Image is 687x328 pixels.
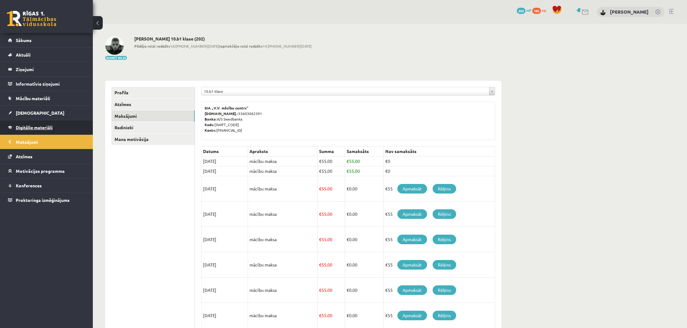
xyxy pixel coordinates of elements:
[111,110,195,122] a: Maksājumi
[517,8,531,13] a: 202 mP
[542,8,546,13] span: xp
[383,166,495,176] td: €0
[383,227,495,252] td: €55
[397,311,427,320] a: Apmaksāt
[433,209,456,219] a: Rēķins
[8,77,85,91] a: Informatīvie ziņojumi
[397,184,427,194] a: Apmaksāt
[8,135,85,149] a: Maksājumi
[248,278,318,303] td: mācību maksa
[8,33,85,47] a: Sākums
[345,252,383,278] td: 0.00
[8,106,85,120] a: [DEMOGRAPHIC_DATA]
[201,147,248,156] th: Datums
[319,287,322,293] span: €
[347,186,349,191] span: €
[205,111,238,116] b: [DOMAIN_NAME].:
[345,227,383,252] td: 0.00
[345,176,383,202] td: 0.00
[205,105,492,133] p: 53603062391 A/S Swedbanka [SWIFT_CODE] [FINANCIAL_ID]
[433,184,456,194] a: Rēķins
[397,285,427,295] a: Apmaksāt
[7,11,56,26] a: Rīgas 1. Tālmācības vidusskola
[205,128,216,133] b: Konts:
[610,9,649,15] a: [PERSON_NAME]
[319,158,322,164] span: €
[105,56,127,60] button: Mainīt bildi
[347,236,349,242] span: €
[433,285,456,295] a: Rēķins
[8,193,85,207] a: Proktoringa izmēģinājums
[397,209,427,219] a: Apmaksāt
[201,202,248,227] td: [DATE]
[111,134,195,145] a: Mana motivācija
[383,202,495,227] td: €55
[201,176,248,202] td: [DATE]
[345,166,383,176] td: 55.00
[319,262,322,267] span: €
[318,147,345,156] th: Summa
[318,202,345,227] td: 55.00
[345,147,383,156] th: Samaksāts
[248,176,318,202] td: mācību maksa
[318,176,345,202] td: 55.00
[318,252,345,278] td: 55.00
[205,122,214,127] b: Kods:
[8,149,85,164] a: Atzīmes
[8,62,85,76] a: Ziņojumi
[318,166,345,176] td: 55.00
[347,158,349,164] span: €
[318,278,345,303] td: 55.00
[105,36,124,55] img: Mārtiņš Balodis
[205,117,217,121] b: Banka:
[319,211,322,217] span: €
[8,120,85,134] a: Digitālie materiāli
[383,147,495,156] th: Nav samaksāts
[383,156,495,166] td: €0
[8,91,85,105] a: Mācību materiāli
[433,235,456,244] a: Rēķins
[201,166,248,176] td: [DATE]
[319,313,322,318] span: €
[16,110,64,116] span: [DEMOGRAPHIC_DATA]
[248,227,318,252] td: mācību maksa
[16,62,85,76] legend: Ziņojumi
[201,156,248,166] td: [DATE]
[347,262,349,267] span: €
[345,278,383,303] td: 0.00
[111,122,195,133] a: Radinieki
[201,278,248,303] td: [DATE]
[16,125,53,130] span: Digitālie materiāli
[347,313,349,318] span: €
[248,202,318,227] td: mācību maksa
[205,105,249,110] b: SIA „V.V. mācību centrs”
[201,87,495,95] a: 10.b1 klase
[383,278,495,303] td: €55
[16,77,85,91] legend: Informatīvie ziņojumi
[16,37,32,43] span: Sākums
[248,156,318,166] td: mācību maksa
[16,183,42,188] span: Konferences
[16,135,85,149] legend: Maksājumi
[532,8,549,13] a: 185 xp
[318,227,345,252] td: 55.00
[347,168,349,174] span: €
[397,235,427,244] a: Apmaksāt
[345,202,383,227] td: 0.00
[204,87,487,95] span: 10.b1 klase
[319,186,322,191] span: €
[347,287,349,293] span: €
[201,227,248,252] td: [DATE]
[219,44,263,49] b: Iepriekšējo reizi redzēts
[16,52,31,58] span: Aktuāli
[319,168,322,174] span: €
[600,9,606,15] img: Mārtiņš Balodis
[201,252,248,278] td: [DATE]
[526,8,531,13] span: mP
[16,168,65,174] span: Motivācijas programma
[8,178,85,193] a: Konferences
[8,48,85,62] a: Aktuāli
[16,197,70,203] span: Proktoringa izmēģinājums
[248,166,318,176] td: mācību maksa
[347,211,349,217] span: €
